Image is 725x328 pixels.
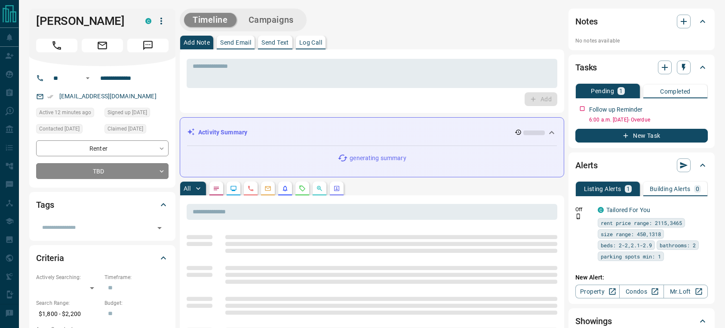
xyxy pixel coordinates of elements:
[39,125,80,133] span: Contacted [DATE]
[39,108,91,117] span: Active 12 minutes ago
[36,163,169,179] div: TBD
[127,39,169,52] span: Message
[575,11,708,32] div: Notes
[104,108,169,120] div: Sat Aug 14 2021
[282,185,289,192] svg: Listing Alerts
[36,299,100,307] p: Search Range:
[36,248,169,268] div: Criteria
[575,57,708,78] div: Tasks
[198,128,247,137] p: Activity Summary
[575,285,620,298] a: Property
[154,222,166,234] button: Open
[36,14,132,28] h1: [PERSON_NAME]
[601,219,682,227] span: rent price range: 2115,3465
[145,18,151,24] div: condos.ca
[299,185,306,192] svg: Requests
[598,207,604,213] div: condos.ca
[575,314,612,328] h2: Showings
[660,241,696,249] span: bathrooms: 2
[601,241,652,249] span: beds: 2-2,2.1-2.9
[220,39,251,46] p: Send Email
[591,88,614,94] p: Pending
[36,198,54,212] h2: Tags
[575,15,598,28] h2: Notes
[575,37,708,45] p: No notes available
[104,299,169,307] p: Budget:
[333,185,340,192] svg: Agent Actions
[36,307,100,321] p: $1,800 - $2,200
[575,158,598,172] h2: Alerts
[187,125,557,140] div: Activity Summary
[184,185,190,191] p: All
[589,116,708,124] p: 6:00 a.m. [DATE] - Overdue
[696,186,699,192] p: 0
[82,39,123,52] span: Email
[575,155,708,176] div: Alerts
[575,129,708,143] button: New Task
[59,93,157,100] a: [EMAIL_ADDRESS][DOMAIN_NAME]
[213,185,220,192] svg: Notes
[575,206,593,213] p: Off
[627,186,630,192] p: 1
[264,185,271,192] svg: Emails
[184,13,237,27] button: Timeline
[230,185,237,192] svg: Lead Browsing Activity
[575,61,597,74] h2: Tasks
[619,88,623,94] p: 1
[83,73,93,83] button: Open
[36,251,64,265] h2: Criteria
[601,230,661,238] span: size range: 450,1318
[47,94,53,100] svg: Email Verified
[575,273,708,282] p: New Alert:
[108,108,147,117] span: Signed up [DATE]
[619,285,664,298] a: Condos
[36,194,169,215] div: Tags
[108,125,143,133] span: Claimed [DATE]
[247,185,254,192] svg: Calls
[299,39,322,46] p: Log Call
[350,154,406,163] p: generating summary
[104,124,169,136] div: Sat Feb 03 2024
[606,207,650,213] a: Tailored For You
[575,213,581,219] svg: Push Notification Only
[261,39,289,46] p: Send Text
[36,124,100,136] div: Tue Jun 24 2025
[36,140,169,156] div: Renter
[184,39,210,46] p: Add Note
[589,105,642,114] p: Follow up Reminder
[584,186,621,192] p: Listing Alerts
[36,273,100,281] p: Actively Searching:
[36,39,77,52] span: Call
[650,186,691,192] p: Building Alerts
[316,185,323,192] svg: Opportunities
[104,273,169,281] p: Timeframe:
[601,252,661,261] span: parking spots min: 1
[664,285,708,298] a: Mr.Loft
[660,88,691,94] p: Completed
[36,108,100,120] div: Tue Oct 14 2025
[240,13,302,27] button: Campaigns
